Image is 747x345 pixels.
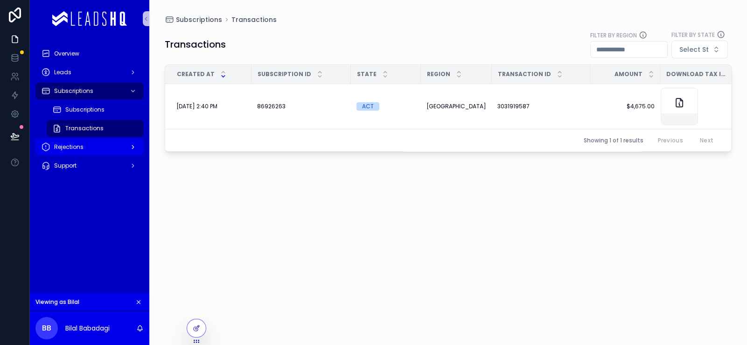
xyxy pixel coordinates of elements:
[35,45,144,62] a: Overview
[356,102,415,111] a: ACT
[35,64,144,81] a: Leads
[497,103,585,110] a: 3031919587
[497,103,530,110] span: 3031919587
[590,31,637,39] label: Filter By Region
[42,323,51,334] span: BB
[35,298,79,306] span: Viewing as Bilal
[176,103,217,110] span: [DATE] 2:40 PM
[65,125,104,132] span: Transactions
[35,157,144,174] a: Support
[54,143,84,151] span: Rejections
[596,103,655,110] a: $4,675.00
[35,139,144,155] a: Rejections
[176,15,222,24] span: Subscriptions
[498,70,551,78] span: Transaction ID
[35,83,144,99] a: Subscriptions
[362,102,374,111] div: ACT
[426,103,486,110] a: [GEOGRAPHIC_DATA]
[47,101,144,118] a: Subscriptions
[427,70,450,78] span: Region
[54,69,71,76] span: Leads
[671,30,715,39] label: Filter By State
[165,15,222,24] a: Subscriptions
[54,162,77,169] span: Support
[671,41,728,58] button: Select Button
[52,11,127,26] img: App logo
[47,120,144,137] a: Transactions
[257,103,345,110] a: 86926263
[176,103,246,110] a: [DATE] 2:40 PM
[177,70,215,78] span: Created at
[357,70,377,78] span: State
[679,45,709,54] span: Select St
[65,106,105,113] span: Subscriptions
[231,15,277,24] a: Transactions
[584,137,643,144] span: Showing 1 of 1 results
[54,87,93,95] span: Subscriptions
[30,37,149,189] div: scrollable content
[666,70,729,78] span: Download Tax Invoice
[54,50,79,57] span: Overview
[65,324,110,333] p: Bilal Babadagi
[165,38,226,51] h1: Transactions
[257,103,286,110] span: 86926263
[258,70,311,78] span: Subscription ID
[614,70,642,78] span: Amount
